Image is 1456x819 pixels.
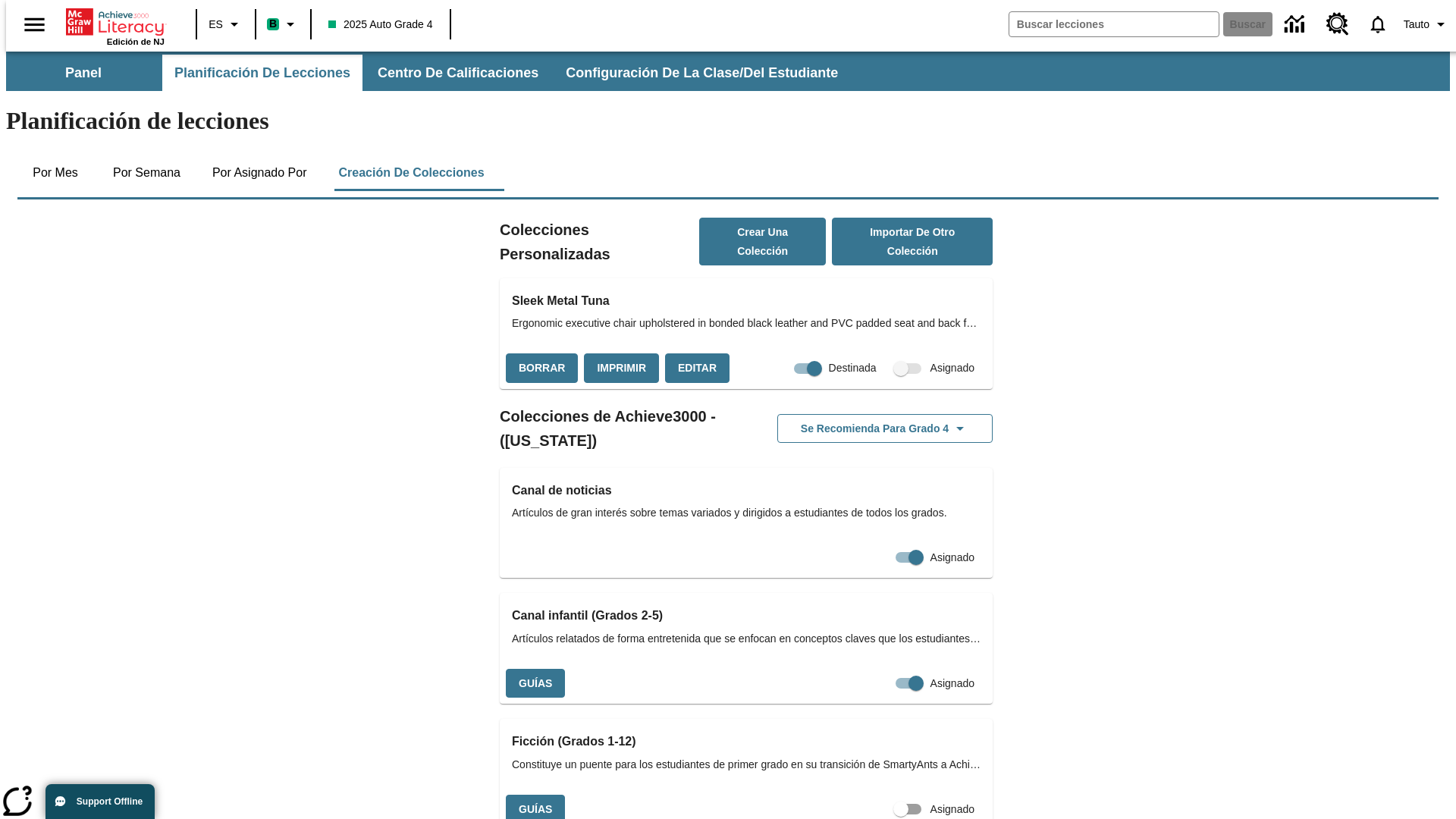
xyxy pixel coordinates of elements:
a: Portada [66,7,165,37]
button: Planificación de lecciones [162,55,362,91]
button: Centro de calificaciones [366,55,551,91]
span: Artículos de gran interés sobre temas variados y dirigidos a estudiantes de todos los grados. [512,505,981,521]
button: Lenguaje: ES, Selecciona un idioma [202,11,250,38]
button: Abrir el menú lateral [12,2,57,47]
a: Notificaciones [1358,5,1398,44]
div: Subbarra de navegación [6,52,1450,91]
button: Importar de otro Colección [832,218,993,265]
span: Asignado [930,360,974,376]
span: Support Offline [77,796,143,807]
span: Ergonomic executive chair upholstered in bonded black leather and PVC padded seat and back for al... [512,315,981,331]
button: Por asignado por [200,155,319,191]
span: Planificación de lecciones [174,64,350,82]
button: Perfil/Configuración [1398,11,1456,38]
div: Subbarra de navegación [6,55,852,91]
span: ES [209,17,223,33]
button: Imprimir, Se abrirá en una ventana nueva [584,353,659,383]
span: Asignado [930,802,974,817]
h2: Colecciones Personalizadas [500,218,699,266]
a: Centro de recursos, Se abrirá en una pestaña nueva. [1317,4,1358,45]
span: Artículos relatados de forma entretenida que se enfocan en conceptos claves que los estudiantes a... [512,631,981,647]
button: Se recomienda para Grado 4 [777,414,993,444]
span: Edición de NJ [107,37,165,46]
span: Centro de calificaciones [378,64,538,82]
button: Editar [665,353,730,383]
h3: Canal de noticias [512,480,981,501]
button: Creación de colecciones [326,155,496,191]
span: Constituye un puente para los estudiantes de primer grado en su transición de SmartyAnts a Achiev... [512,757,981,773]
span: Tauto [1404,17,1429,33]
span: 2025 Auto Grade 4 [328,17,433,33]
button: Panel [8,55,159,91]
button: Borrar [506,353,578,383]
button: Por semana [101,155,193,191]
button: Guías [506,669,565,698]
input: Buscar campo [1009,12,1219,36]
span: Asignado [930,676,974,692]
span: Asignado [930,550,974,566]
button: Support Offline [45,784,155,819]
button: Crear una colección [699,218,827,265]
span: Destinada [829,360,877,376]
div: Portada [66,5,165,46]
button: Por mes [17,155,93,191]
span: Configuración de la clase/del estudiante [566,64,838,82]
h3: Sleek Metal Tuna [512,290,981,312]
h1: Planificación de lecciones [6,107,1450,135]
h3: Ficción (Grados 1-12) [512,731,981,752]
h3: Canal infantil (Grados 2-5) [512,605,981,626]
button: Configuración de la clase/del estudiante [554,55,850,91]
a: Centro de información [1276,4,1317,45]
span: Panel [65,64,102,82]
button: Boost El color de la clase es verde menta. Cambiar el color de la clase. [261,11,306,38]
h2: Colecciones de Achieve3000 - ([US_STATE]) [500,404,746,453]
span: B [269,14,277,33]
